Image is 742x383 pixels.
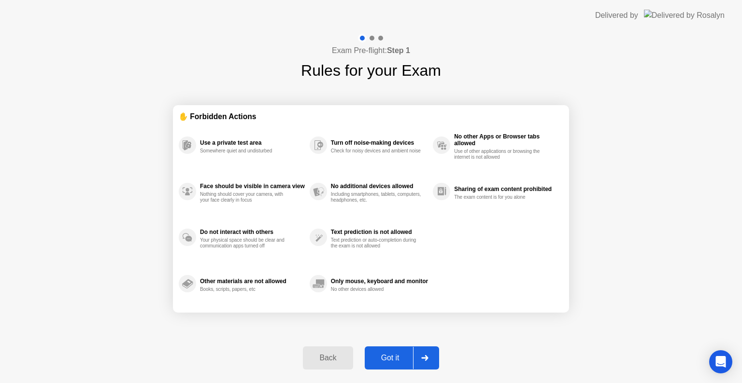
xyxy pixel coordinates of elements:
[709,350,732,373] div: Open Intercom Messenger
[454,149,545,160] div: Use of other applications or browsing the internet is not allowed
[454,186,558,192] div: Sharing of exam content prohibited
[200,229,305,235] div: Do not interact with others
[179,111,563,122] div: ✋ Forbidden Actions
[331,148,422,154] div: Check for noisy devices and ambient noise
[331,229,428,235] div: Text prediction is not allowed
[331,237,422,249] div: Text prediction or auto-completion during the exam is not allowed
[644,10,725,21] img: Delivered by Rosalyn
[200,237,291,249] div: Your physical space should be clear and communication apps turned off
[595,10,638,21] div: Delivered by
[365,346,439,369] button: Got it
[200,191,291,203] div: Nothing should cover your camera, with your face clearly in focus
[331,139,428,146] div: Turn off noise-making devices
[368,354,413,362] div: Got it
[332,45,410,56] h4: Exam Pre-flight:
[200,139,305,146] div: Use a private test area
[200,287,291,292] div: Books, scripts, papers, etc
[331,278,428,285] div: Only mouse, keyboard and monitor
[454,133,558,147] div: No other Apps or Browser tabs allowed
[387,46,410,55] b: Step 1
[306,354,350,362] div: Back
[454,194,545,200] div: The exam content is for you alone
[200,148,291,154] div: Somewhere quiet and undisturbed
[331,183,428,190] div: No additional devices allowed
[301,59,441,82] h1: Rules for your Exam
[200,278,305,285] div: Other materials are not allowed
[200,183,305,190] div: Face should be visible in camera view
[303,346,353,369] button: Back
[331,191,422,203] div: Including smartphones, tablets, computers, headphones, etc.
[331,287,422,292] div: No other devices allowed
